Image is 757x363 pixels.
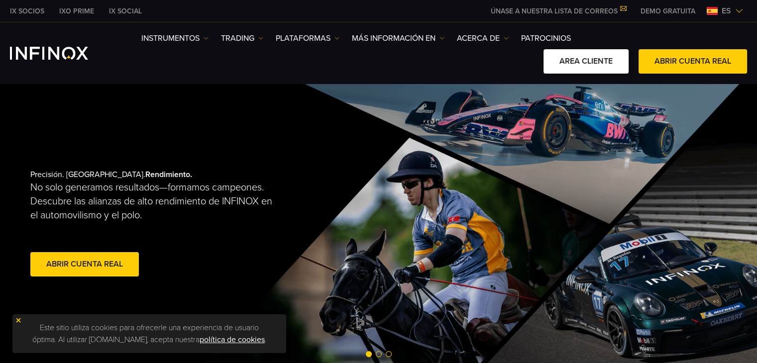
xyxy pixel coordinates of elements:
a: INFINOX MENU [633,6,703,16]
a: Abrir cuenta real [30,252,139,276]
span: Go to slide 2 [376,351,382,357]
a: Instrumentos [141,32,209,44]
span: Go to slide 1 [366,351,372,357]
a: PLATAFORMAS [276,32,339,44]
a: AREA CLIENTE [543,49,629,74]
a: INFINOX [102,6,149,16]
a: INFINOX Logo [10,47,111,60]
a: Patrocinios [521,32,571,44]
span: es [718,5,735,17]
a: ÚNASE A NUESTRA LISTA DE CORREOS [483,7,633,15]
a: ABRIR CUENTA REAL [639,49,747,74]
div: Precisión. [GEOGRAPHIC_DATA]. [30,154,344,295]
span: Go to slide 3 [386,351,392,357]
img: yellow close icon [15,317,22,324]
a: TRADING [221,32,263,44]
a: ACERCA DE [457,32,509,44]
a: INFINOX [52,6,102,16]
p: Este sitio utiliza cookies para ofrecerle una experiencia de usuario óptima. Al utilizar [DOMAIN_... [17,319,281,348]
a: política de cookies [200,335,265,345]
strong: Rendimiento. [145,170,192,180]
p: No solo generamos resultados—formamos campeones. Descubre las alianzas de alto rendimiento de INF... [30,181,281,222]
a: INFINOX [2,6,52,16]
a: Más información en [352,32,444,44]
